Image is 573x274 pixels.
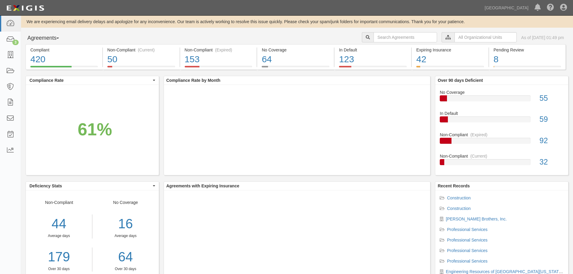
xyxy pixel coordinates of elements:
[447,248,488,253] a: Professional Services
[30,47,98,53] div: Compliant
[26,233,92,239] div: Average days
[262,53,329,66] div: 64
[440,110,564,132] a: In Default59
[535,93,568,104] div: 55
[166,78,220,83] b: Compliance Rate by Month
[262,47,329,53] div: No Coverage
[215,47,232,53] div: (Expired)
[29,77,151,83] span: Compliance Rate
[438,183,470,188] b: Recent Records
[26,199,92,272] div: Non-Compliant
[440,132,564,153] a: Non-Compliant(Expired)92
[185,47,252,53] div: Non-Compliant (Expired)
[166,183,239,188] b: Agreements with Expiring Insurance
[440,153,564,170] a: Non-Compliant(Current)32
[180,66,257,71] a: Non-Compliant(Expired)153
[78,117,112,142] div: 61%
[447,227,488,232] a: Professional Services
[97,266,154,272] div: Over 30 days
[107,47,175,53] div: Non-Compliant (Current)
[26,76,159,85] button: Compliance Rate
[482,2,531,14] a: [GEOGRAPHIC_DATA]
[438,78,483,83] b: Over 90 days Deficient
[339,53,407,66] div: 123
[447,238,488,242] a: Professional Services
[446,217,507,221] a: [PERSON_NAME] Brothers, Inc.
[97,214,154,233] div: 16
[374,32,437,42] input: Search Agreements
[30,53,98,66] div: 420
[21,19,573,25] div: We are experiencing email delivery delays and apologize for any inconvenience. Our team is active...
[521,35,564,41] div: As of [DATE] 01:49 pm
[26,266,92,272] div: Over 30 days
[12,40,19,45] div: 3
[446,269,572,274] a: Engineering Resources of [GEOGRAPHIC_DATA][US_STATE], Inc.
[435,132,568,138] div: Non-Compliant
[26,32,71,44] button: Agreements
[535,114,568,125] div: 59
[185,53,252,66] div: 153
[447,259,488,263] a: Professional Services
[92,199,159,272] div: No Coverage
[489,66,566,71] a: Pending Review8
[29,183,151,189] span: Deficiency Stats
[97,233,154,239] div: Average days
[26,66,102,71] a: Compliant420
[447,206,471,211] a: Construction
[440,89,564,111] a: No Coverage55
[416,47,484,53] div: Expiring Insurance
[334,66,411,71] a: In Default123
[97,248,154,266] a: 64
[103,66,180,71] a: Non-Compliant(Current)50
[412,66,488,71] a: Expiring Insurance42
[547,4,554,11] i: Help Center - Complianz
[435,89,568,95] div: No Coverage
[26,182,159,190] button: Deficiency Stats
[435,110,568,116] div: In Default
[5,3,46,14] img: logo-5460c22ac91f19d4615b14bd174203de0afe785f0fc80cf4dbbc73dc1793850b.png
[435,153,568,159] div: Non-Compliant
[339,47,407,53] div: In Default
[416,53,484,66] div: 42
[107,53,175,66] div: 50
[494,53,561,66] div: 8
[26,248,92,266] a: 179
[470,153,487,159] div: (Current)
[470,132,488,138] div: (Expired)
[257,66,334,71] a: No Coverage64
[535,157,568,168] div: 32
[454,32,517,42] input: All Organizational Units
[494,47,561,53] div: Pending Review
[447,195,471,200] a: Construction
[26,214,92,233] div: 44
[138,47,155,53] div: (Current)
[535,135,568,146] div: 92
